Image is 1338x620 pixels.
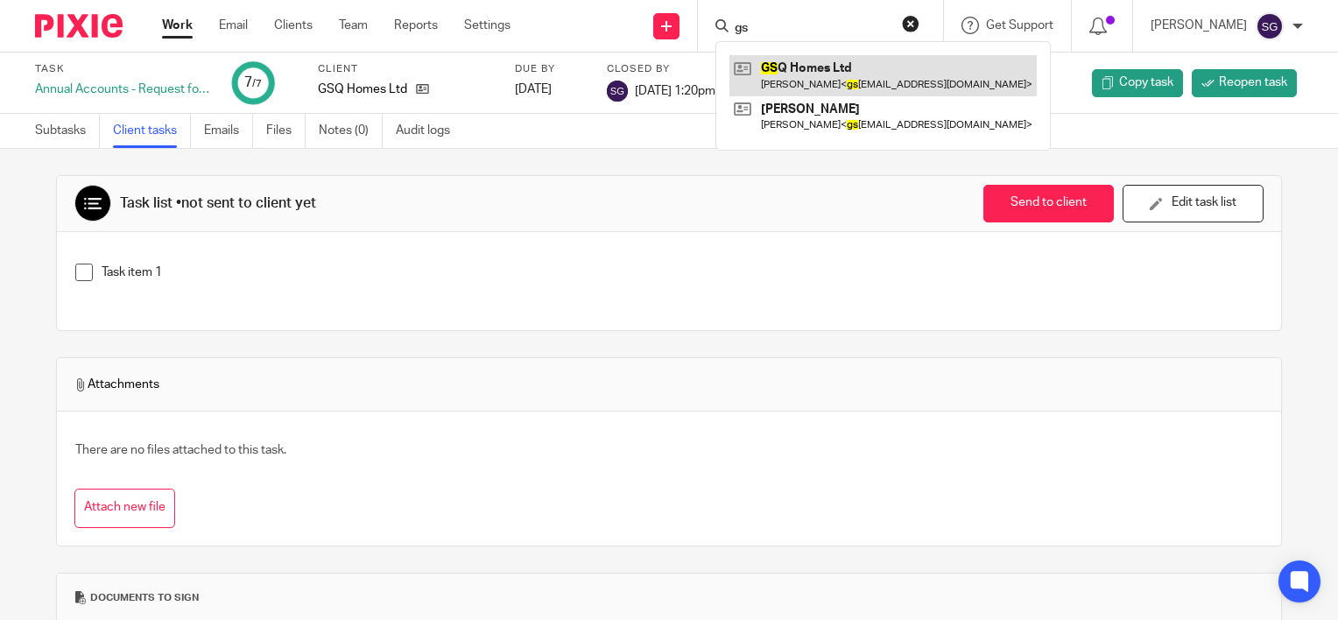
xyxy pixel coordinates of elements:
img: svg%3E [607,81,628,102]
label: Client [318,62,493,76]
button: Attach new file [74,489,175,528]
div: 7 [244,73,262,93]
button: Send to client [983,185,1114,222]
button: Edit task list [1123,185,1264,222]
a: Team [339,17,368,34]
small: /7 [252,79,262,88]
span: not sent to client yet [181,196,316,210]
a: Email [219,17,248,34]
button: Clear [902,15,919,32]
a: Reports [394,17,438,34]
a: Files [266,114,306,148]
a: Audit logs [396,114,463,148]
img: Pixie [35,14,123,38]
span: [DATE] 1:20pm [635,84,715,96]
span: Attachments [74,376,159,393]
p: GSQ Homes Ltd [318,81,407,98]
span: Reopen task [1219,74,1287,91]
a: Notes (0) [319,114,383,148]
a: Copy task [1092,69,1183,97]
a: Client tasks [113,114,191,148]
input: Search [733,21,891,37]
img: svg%3E [1256,12,1284,40]
label: Due by [515,62,585,76]
div: Task list • [120,194,316,213]
label: Closed by [607,62,715,76]
span: Get Support [986,19,1053,32]
a: Settings [464,17,511,34]
p: [PERSON_NAME] [1151,17,1247,34]
div: [DATE] [515,81,585,98]
span: There are no files attached to this task. [75,444,286,456]
span: Documents to sign [90,591,199,605]
span: Copy task [1119,74,1173,91]
a: Clients [274,17,313,34]
p: Task item 1 [102,264,1264,281]
label: Task [35,62,210,76]
a: Work [162,17,193,34]
a: Subtasks [35,114,100,148]
a: Emails [204,114,253,148]
div: Annual Accounts - Request for info [35,81,210,98]
a: Reopen task [1192,69,1297,97]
